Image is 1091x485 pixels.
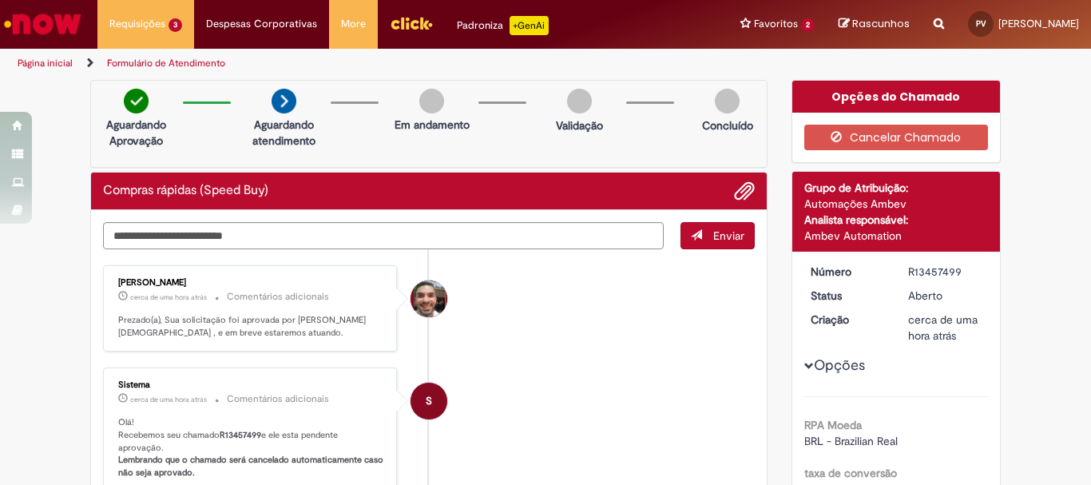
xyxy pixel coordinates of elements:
[908,312,978,343] span: cerca de uma hora atrás
[567,89,592,113] img: img-circle-grey.png
[130,292,207,302] span: cerca de uma hora atrás
[109,16,165,32] span: Requisições
[804,125,989,150] button: Cancelar Chamado
[18,57,73,70] a: Página inicial
[227,290,329,304] small: Comentários adicionais
[908,312,982,344] div: 28/08/2025 12:10:02
[804,434,898,448] span: BRL - Brazilian Real
[272,89,296,113] img: arrow-next.png
[103,222,664,249] textarea: Digite sua mensagem aqui...
[715,89,740,113] img: img-circle-grey.png
[998,17,1079,30] span: [PERSON_NAME]
[419,89,444,113] img: img-circle-grey.png
[510,16,549,35] p: +GenAi
[130,395,207,404] time: 28/08/2025 12:10:14
[118,314,384,339] p: Prezado(a), Sua solicitação foi aprovada por [PERSON_NAME][DEMOGRAPHIC_DATA] , e em breve estarem...
[245,117,323,149] p: Aguardando atendimento
[976,18,986,29] span: PV
[852,16,910,31] span: Rascunhos
[804,212,989,228] div: Analista responsável:
[118,380,384,390] div: Sistema
[457,16,549,35] div: Padroniza
[12,49,716,78] ul: Trilhas de página
[801,18,815,32] span: 2
[395,117,470,133] p: Em andamento
[426,382,432,420] span: S
[130,292,207,302] time: 28/08/2025 12:28:47
[804,228,989,244] div: Ambev Automation
[411,383,447,419] div: System
[220,429,261,441] b: R13457499
[754,16,798,32] span: Favoritos
[908,312,978,343] time: 28/08/2025 12:10:02
[118,278,384,288] div: [PERSON_NAME]
[118,454,386,479] b: Lembrando que o chamado será cancelado automaticamente caso não seja aprovado.
[411,280,447,317] div: Fernando Henrique De Jesus
[169,18,182,32] span: 3
[799,288,897,304] dt: Status
[702,117,753,133] p: Concluído
[734,181,755,201] button: Adicionar anexos
[713,229,744,243] span: Enviar
[839,17,910,32] a: Rascunhos
[2,8,84,40] img: ServiceNow
[556,117,603,133] p: Validação
[792,81,1001,113] div: Opções do Chamado
[804,180,989,196] div: Grupo de Atribuição:
[227,392,329,406] small: Comentários adicionais
[107,57,225,70] a: Formulário de Atendimento
[97,117,175,149] p: Aguardando Aprovação
[804,418,862,432] b: RPA Moeda
[103,184,268,198] h2: Compras rápidas (Speed Buy) Histórico de tíquete
[390,11,433,35] img: click_logo_yellow_360x200.png
[804,196,989,212] div: Automações Ambev
[799,312,897,328] dt: Criação
[341,16,366,32] span: More
[908,264,982,280] div: R13457499
[124,89,149,113] img: check-circle-green.png
[799,264,897,280] dt: Número
[680,222,755,249] button: Enviar
[206,16,317,32] span: Despesas Corporativas
[804,466,897,480] b: taxa de conversão
[908,288,982,304] div: Aberto
[130,395,207,404] span: cerca de uma hora atrás
[118,416,384,479] p: Olá! Recebemos seu chamado e ele esta pendente aprovação.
